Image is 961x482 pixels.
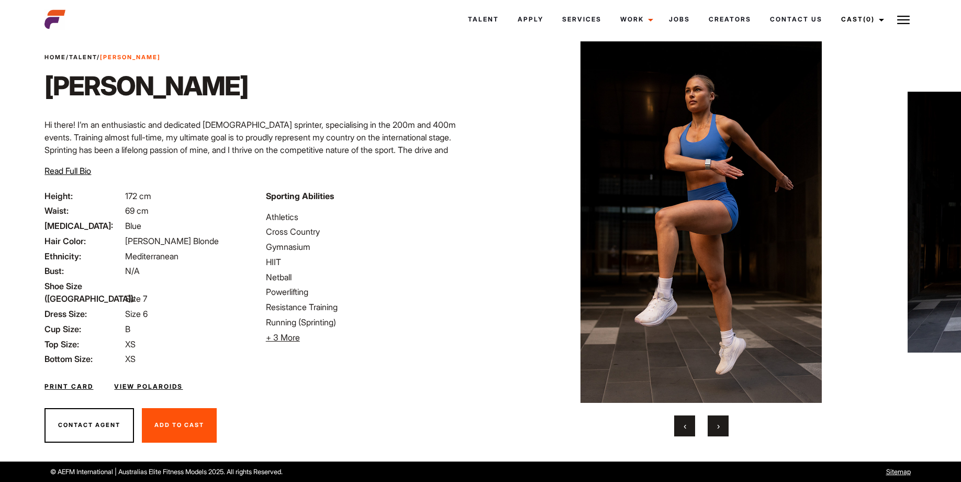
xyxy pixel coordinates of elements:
li: Resistance Training [266,301,474,313]
span: B [125,324,130,334]
a: Work [611,5,660,34]
span: Read Full Bio [44,166,91,176]
span: / / [44,53,161,62]
span: Bust: [44,265,123,277]
a: Home [44,53,66,61]
span: Height: [44,190,123,202]
img: Burger icon [897,14,910,26]
a: Talent [69,53,97,61]
span: Cup Size: [44,323,123,335]
li: Gymnasium [266,240,474,253]
span: Size 7 [125,293,147,304]
span: Dress Size: [44,308,123,320]
span: [PERSON_NAME] Blonde [125,236,219,246]
span: 69 cm [125,205,149,216]
a: Creators [699,5,761,34]
span: Size 6 [125,309,148,319]
a: Print Card [44,382,93,391]
span: XS [125,339,136,349]
img: Sophia18 [505,41,897,403]
li: Powerlifting [266,286,474,298]
strong: Sporting Abilities [266,191,334,201]
p: © AEFM International | Australias Elite Fitness Models 2025. All rights Reserved. [50,467,546,477]
span: Waist: [44,204,123,217]
a: Cast(0) [832,5,890,34]
span: Bottom Size: [44,353,123,365]
a: Services [553,5,611,34]
h1: [PERSON_NAME] [44,70,248,102]
strong: [PERSON_NAME] [100,53,161,61]
span: Previous [684,421,686,431]
a: Apply [508,5,553,34]
a: Talent [459,5,508,34]
li: Running (Sprinting) [266,316,474,328]
p: Hi there! I’m an enthusiastic and dedicated [DEMOGRAPHIC_DATA] sprinter, specialising in the 200m... [44,118,474,169]
button: Read Full Bio [44,165,91,177]
a: View Polaroids [114,382,183,391]
li: Netball [266,271,474,283]
img: cropped-aefm-brand-fav-22-square.png [44,9,65,30]
a: Sitemap [886,468,911,476]
span: Ethnicity: [44,250,123,262]
li: Athletics [266,211,474,223]
span: Top Size: [44,338,123,350]
span: Mediterranean [125,251,178,261]
button: Add To Cast [142,408,217,443]
span: Shoe Size ([GEOGRAPHIC_DATA]): [44,280,123,305]
span: N/A [125,266,140,276]
span: (0) [863,15,875,23]
span: Hair Color: [44,235,123,247]
span: [MEDICAL_DATA]: [44,220,123,232]
li: Cross Country [266,225,474,238]
span: + 3 More [266,332,300,343]
button: Contact Agent [44,408,134,443]
span: 172 cm [125,191,151,201]
li: HIIT [266,256,474,268]
a: Jobs [660,5,699,34]
span: Add To Cast [154,421,204,429]
span: XS [125,354,136,364]
span: Next [717,421,720,431]
span: Blue [125,221,141,231]
a: Contact Us [761,5,832,34]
